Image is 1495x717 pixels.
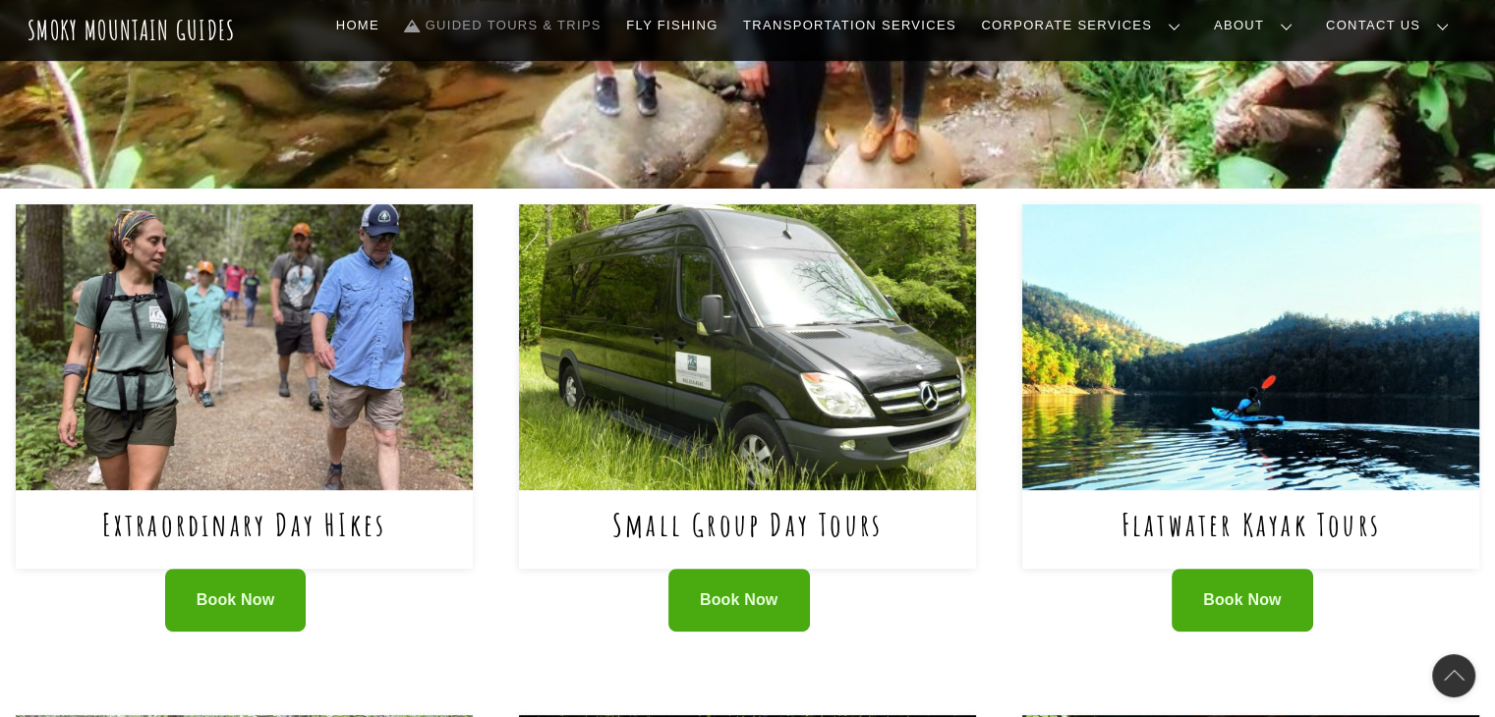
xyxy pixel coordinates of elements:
img: Small Group Day Tours [519,204,976,489]
a: Contact Us [1318,5,1465,46]
span: Book Now [700,590,778,611]
a: Extraordinary Day HIkes [102,504,387,544]
a: Book Now [1172,569,1313,633]
a: Home [328,5,387,46]
a: Fly Fishing [618,5,725,46]
a: Flatwater Kayak Tours [1121,504,1381,544]
a: About [1206,5,1308,46]
img: Extraordinary Day HIkes [16,204,473,489]
a: Transportation Services [735,5,963,46]
a: Smoky Mountain Guides [28,14,236,46]
span: Book Now [1203,590,1282,611]
a: Corporate Services [973,5,1196,46]
a: Book Now [165,569,307,633]
a: Guided Tours & Trips [397,5,609,46]
a: Book Now [668,569,810,633]
span: Book Now [197,590,275,611]
a: Small Group Day Tours [612,504,883,544]
img: Flatwater Kayak Tours [1022,204,1479,489]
